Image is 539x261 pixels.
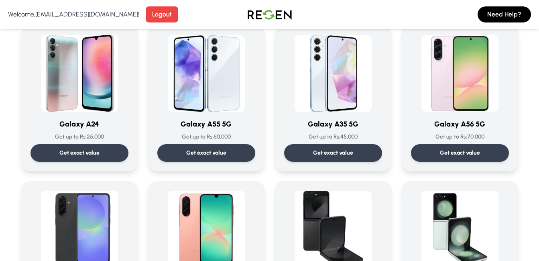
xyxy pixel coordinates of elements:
[421,35,498,112] img: Galaxy A56 5G
[242,3,298,26] img: Logo
[8,10,139,19] p: Welcome, [EMAIL_ADDRESS][DOMAIN_NAME] !
[313,149,353,157] p: Get exact value
[411,133,509,141] p: Get up to Rs: 70,000
[146,6,178,22] button: Logout
[411,118,509,130] h3: Galaxy A56 5G
[284,118,382,130] h3: Galaxy A35 5G
[31,133,128,141] p: Get up to Rs: 25,000
[41,35,118,112] img: Galaxy A24
[295,35,372,112] img: Galaxy A35 5G
[440,149,480,157] p: Get exact value
[31,118,128,130] h3: Galaxy A24
[59,149,100,157] p: Get exact value
[478,6,531,22] button: Need Help?
[284,133,382,141] p: Get up to Rs: 45,000
[186,149,226,157] p: Get exact value
[157,118,255,130] h3: Galaxy A55 5G
[157,133,255,141] p: Get up to Rs: 60,000
[168,35,245,112] img: Galaxy A55 5G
